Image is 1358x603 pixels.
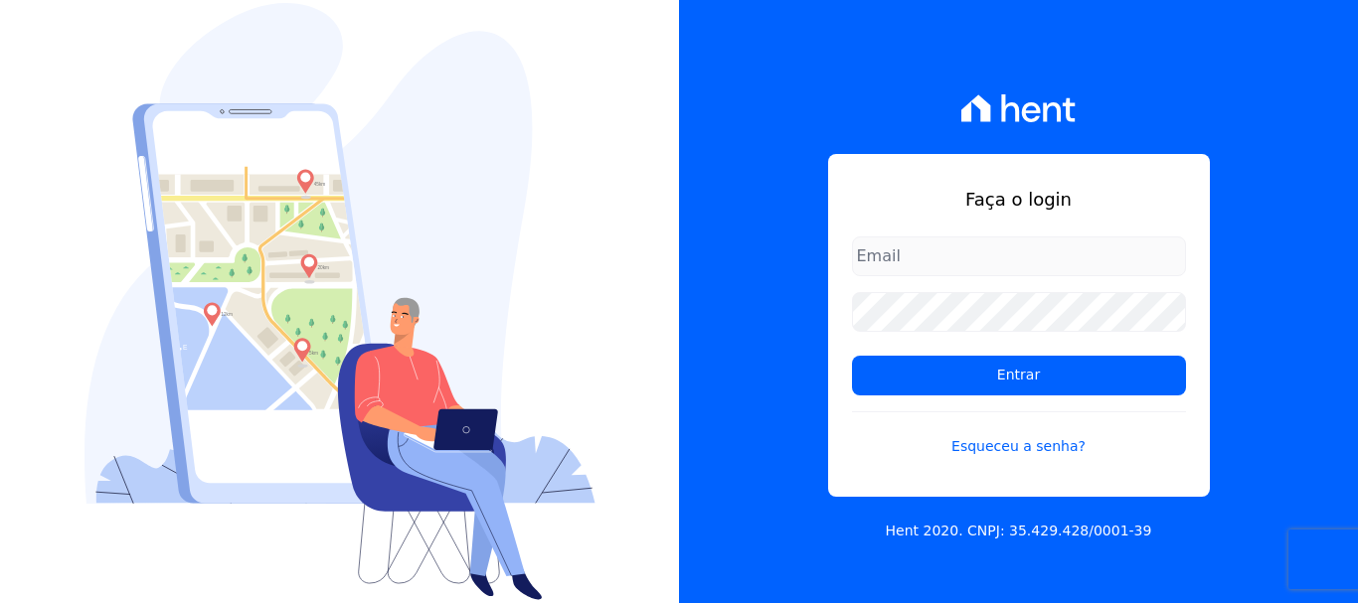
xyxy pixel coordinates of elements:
[852,236,1186,276] input: Email
[85,3,595,600] img: Login
[852,186,1186,213] h1: Faça o login
[852,356,1186,395] input: Entrar
[852,411,1186,457] a: Esqueceu a senha?
[886,521,1152,541] p: Hent 2020. CNPJ: 35.429.428/0001-39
